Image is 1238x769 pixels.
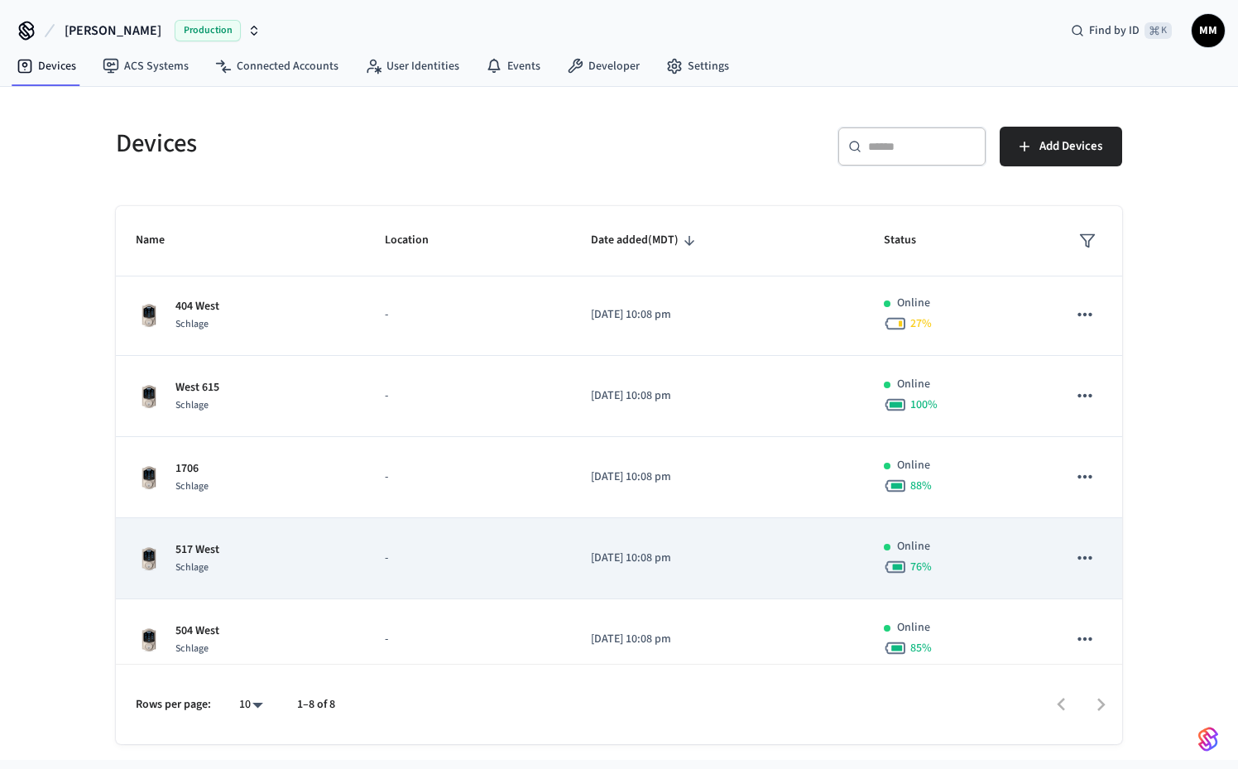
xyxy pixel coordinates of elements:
span: Schlage [175,560,209,574]
p: Online [897,538,930,555]
span: 85 % [910,640,932,656]
p: 404 West [175,298,219,315]
p: [DATE] 10:08 pm [591,469,844,486]
span: Schlage [175,479,209,493]
span: Find by ID [1089,22,1140,39]
span: 88 % [910,478,932,494]
p: Rows per page: [136,696,211,714]
a: Connected Accounts [202,51,352,81]
span: ⌘ K [1144,22,1172,39]
h5: Devices [116,127,609,161]
span: Schlage [175,642,209,656]
span: Name [136,228,186,253]
p: - [385,469,552,486]
a: Settings [653,51,742,81]
span: 76 % [910,559,932,575]
img: SeamLogoGradient.69752ec5.svg [1198,726,1218,752]
div: 10 [231,693,271,717]
img: Schlage Sense Smart Deadbolt with Camelot Trim, Front [136,383,162,410]
p: - [385,631,552,648]
p: [DATE] 10:08 pm [591,631,844,648]
button: MM [1192,14,1225,47]
span: [PERSON_NAME] [65,21,161,41]
a: User Identities [352,51,473,81]
p: Online [897,295,930,312]
a: Developer [554,51,653,81]
a: Devices [3,51,89,81]
span: Date added(MDT) [591,228,700,253]
p: Online [897,457,930,474]
span: Schlage [175,398,209,412]
a: ACS Systems [89,51,202,81]
p: 504 West [175,622,219,640]
p: 517 West [175,541,219,559]
span: Status [884,228,938,253]
p: [DATE] 10:08 pm [591,387,844,405]
a: Events [473,51,554,81]
p: Online [897,376,930,393]
button: Add Devices [1000,127,1122,166]
p: - [385,387,552,405]
p: Online [897,619,930,637]
p: 1–8 of 8 [297,696,335,714]
span: Location [385,228,450,253]
span: MM [1193,16,1223,46]
img: Schlage Sense Smart Deadbolt with Camelot Trim, Front [136,302,162,329]
span: 100 % [910,397,938,413]
img: Schlage Sense Smart Deadbolt with Camelot Trim, Front [136,546,162,572]
div: Find by ID⌘ K [1058,16,1185,46]
p: [DATE] 10:08 pm [591,306,844,324]
p: [DATE] 10:08 pm [591,550,844,567]
p: - [385,306,552,324]
img: Schlage Sense Smart Deadbolt with Camelot Trim, Front [136,627,162,653]
span: Add Devices [1039,136,1102,157]
img: Schlage Sense Smart Deadbolt with Camelot Trim, Front [136,464,162,491]
p: West 615 [175,379,219,397]
span: 27 % [910,315,932,332]
span: Production [175,20,241,41]
p: 1706 [175,460,209,478]
span: Schlage [175,317,209,331]
p: - [385,550,552,567]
